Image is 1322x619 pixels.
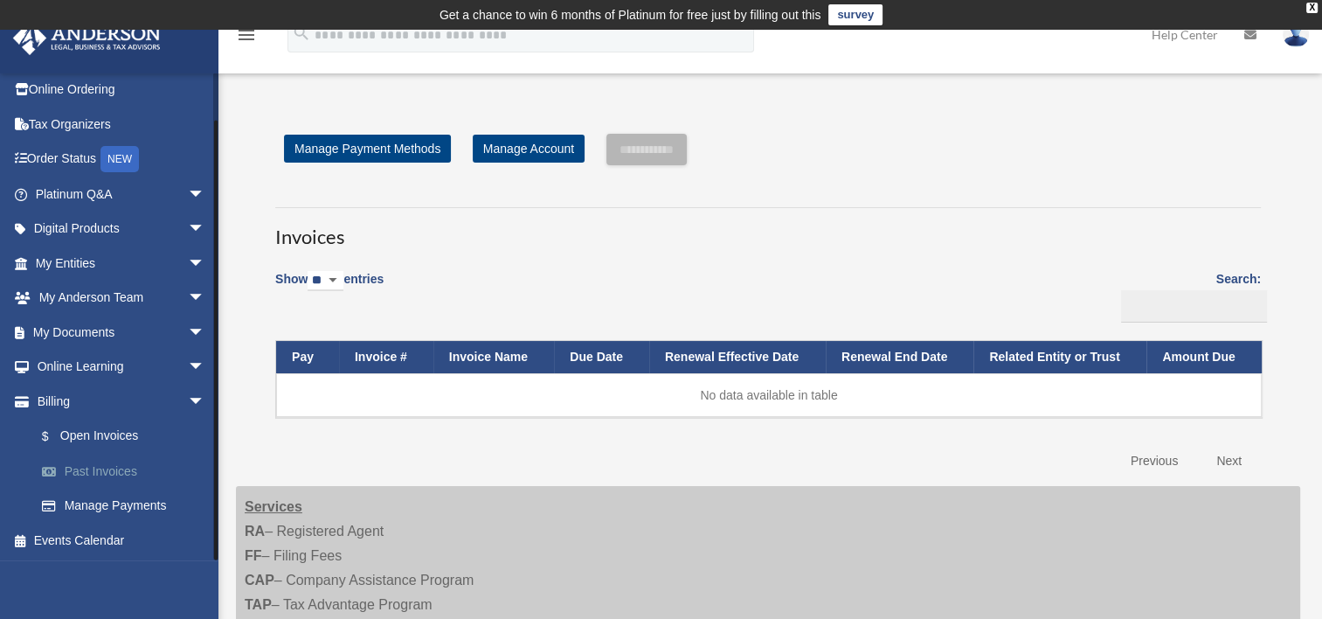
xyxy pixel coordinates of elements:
label: Search: [1115,268,1261,323]
span: $ [52,426,60,448]
span: arrow_drop_down [188,384,223,420]
a: My Documentsarrow_drop_down [12,315,232,350]
a: Online Learningarrow_drop_down [12,350,232,385]
a: survey [828,4,882,25]
a: Platinum Q&Aarrow_drop_down [12,177,232,212]
select: Showentries [308,271,343,291]
td: No data available in table [276,373,1262,417]
th: Amount Due: activate to sort column ascending [1146,341,1262,373]
strong: Services [245,499,302,514]
a: Tax Organizers [12,107,232,142]
img: Anderson Advisors Platinum Portal [8,21,166,55]
span: arrow_drop_down [188,350,223,386]
span: arrow_drop_down [188,281,223,316]
a: menu [236,31,257,45]
a: Events Calendar [12,523,232,558]
input: Search: [1121,290,1267,323]
th: Renewal End Date: activate to sort column ascending [826,341,973,373]
th: Invoice Name: activate to sort column ascending [433,341,555,373]
a: Manage Payments [24,489,232,524]
strong: RA [245,524,265,539]
th: Invoice #: activate to sort column ascending [339,341,433,373]
img: User Pic [1283,22,1309,47]
a: Digital Productsarrow_drop_down [12,212,232,247]
i: search [292,24,311,43]
a: Online Ordering [12,73,232,108]
a: My Entitiesarrow_drop_down [12,246,232,281]
a: $Open Invoices [24,419,223,455]
th: Renewal Effective Date: activate to sort column ascending [649,341,826,373]
div: Get a chance to win 6 months of Platinum for free just by filling out this [440,4,821,25]
strong: CAP [245,573,274,588]
div: NEW [100,146,139,172]
span: arrow_drop_down [188,177,223,212]
span: arrow_drop_down [188,315,223,351]
a: Order StatusNEW [12,142,232,177]
a: Previous [1118,443,1191,479]
a: My Anderson Teamarrow_drop_down [12,281,232,316]
h3: Invoices [275,207,1261,251]
span: arrow_drop_down [188,212,223,247]
a: Next [1203,443,1255,479]
a: Billingarrow_drop_down [12,384,232,419]
i: menu [236,24,257,45]
strong: FF [245,548,262,563]
a: Manage Account [473,135,585,163]
th: Due Date: activate to sort column ascending [554,341,649,373]
th: Related Entity or Trust: activate to sort column ascending [973,341,1146,373]
span: arrow_drop_down [188,246,223,282]
div: close [1306,3,1318,13]
label: Show entries [275,268,384,309]
th: Pay: activate to sort column descending [276,341,339,373]
a: Manage Payment Methods [284,135,451,163]
a: Past Invoices [24,454,232,489]
strong: TAP [245,597,272,612]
